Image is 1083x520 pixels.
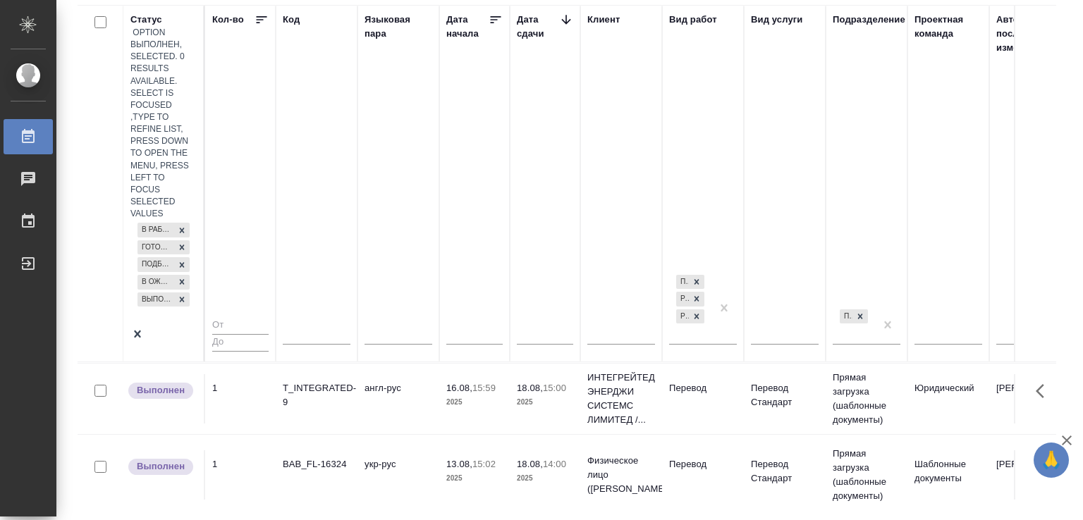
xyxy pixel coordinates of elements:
button: Здесь прячутся важные кнопки [1027,374,1061,408]
button: Здесь прячутся важные кнопки [1027,450,1061,484]
div: Подбор [137,257,174,272]
div: Перевод, Расшифровка, Редактура [675,308,706,326]
td: [PERSON_NAME] [989,450,1071,500]
p: Перевод [669,457,737,471]
td: Прямая загрузка (шаблонные документы) [826,440,907,510]
p: Физическое лицо ([PERSON_NAME]) [587,454,655,496]
p: 2025 [446,395,503,409]
div: Редактура [676,309,689,324]
div: Перевод, Расшифровка, Редактура [675,290,706,308]
div: Автор последнего изменения [996,13,1064,55]
p: 13.08, [446,459,472,469]
td: Юридический [907,374,989,423]
div: Статус [130,13,162,27]
p: 2025 [446,471,503,485]
div: Исполнитель завершил работу [127,381,197,400]
div: Выполнен [137,292,174,307]
div: Дата сдачи [517,13,559,41]
div: Клиент [587,13,620,27]
div: В работе, Готов к работе, Подбор, В ожидании, Выполнен [136,256,191,273]
p: 15:00 [543,383,566,393]
div: В ожидании [137,275,174,290]
div: Кол-во [212,13,244,27]
div: Вид работ [669,13,717,27]
p: 18.08, [517,383,543,393]
div: Прямая загрузка (шаблонные документы) [838,308,869,326]
p: Перевод [669,381,737,395]
div: T_INTEGRATED-9 [283,381,350,409]
span: option Выполнен, selected. [130,27,182,61]
p: ИНТЕГРЕЙТЕД ЭНЕРДЖИ СИСТЕМС ЛИМИТЕД /... [587,371,655,427]
p: 18.08, [517,459,543,469]
div: В работе, Готов к работе, Подбор, В ожидании, Выполнен [136,291,191,309]
p: 14:00 [543,459,566,469]
span: 🙏 [1039,445,1063,475]
input: До [212,334,269,352]
p: 2025 [517,471,573,485]
div: В работе [137,223,174,237]
p: 15:59 [472,383,496,393]
div: В работе, Готов к работе, Подбор, В ожидании, Выполнен [136,221,191,239]
td: [PERSON_NAME] [989,374,1071,423]
div: Расшифровка [676,292,689,307]
p: Перевод Стандарт [751,381,819,409]
div: Исполнитель завершил работу [127,457,197,476]
div: BAB_FL-16324 [283,457,350,471]
td: Шаблонные документы [907,450,989,500]
div: Языковая пара [365,13,432,41]
p: 16.08, [446,383,472,393]
div: Код [283,13,300,27]
div: Вид услуги [751,13,803,27]
td: англ-рус [357,374,439,423]
td: Прямая загрузка (шаблонные документы) [826,364,907,434]
td: 1 [205,450,276,500]
div: Проектная команда [914,13,982,41]
td: 1 [205,374,276,423]
td: укр-рус [357,450,439,500]
button: 🙏 [1034,442,1069,478]
div: Дата начала [446,13,489,41]
div: В работе, Готов к работе, Подбор, В ожидании, Выполнен [136,273,191,291]
div: Прямая загрузка (шаблонные документы) [840,309,852,324]
div: В работе, Готов к работе, Подбор, В ожидании, Выполнен [136,239,191,256]
p: 15:02 [472,459,496,469]
div: Готов к работе [137,240,174,255]
p: Выполнен [137,383,185,397]
input: От [212,316,269,334]
div: Перевод, Расшифровка, Редактура [675,273,706,291]
p: Выполнен [137,459,185,473]
div: Перевод [676,275,689,290]
p: Перевод Стандарт [751,457,819,485]
div: Подразделение [833,13,905,27]
p: 2025 [517,395,573,409]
